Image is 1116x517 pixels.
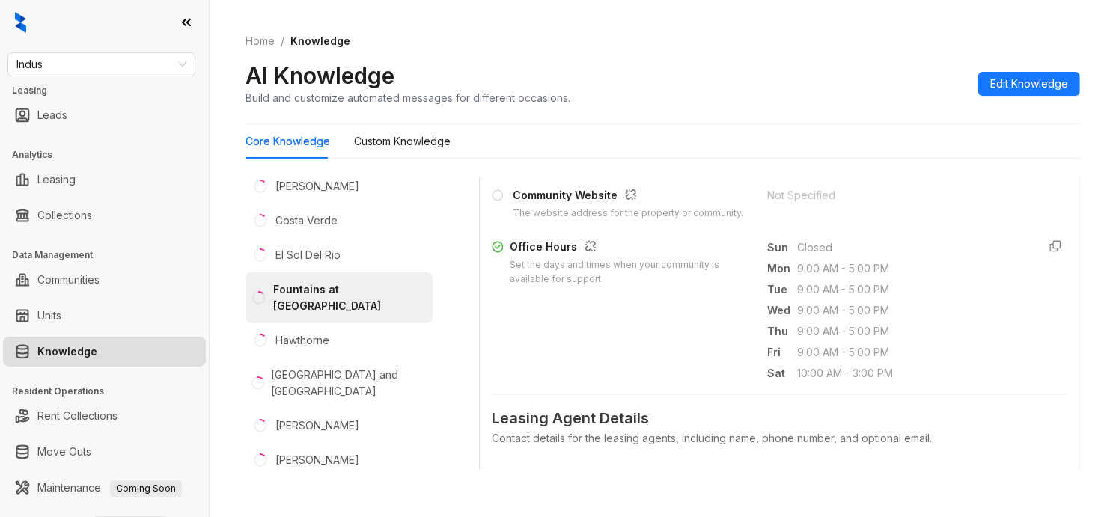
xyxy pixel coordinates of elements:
[767,302,797,319] span: Wed
[273,281,427,314] div: Fountains at [GEOGRAPHIC_DATA]
[37,165,76,195] a: Leasing
[978,72,1080,96] button: Edit Knowledge
[3,165,206,195] li: Leasing
[797,302,1025,319] span: 9:00 AM - 5:00 PM
[797,239,1025,256] span: Closed
[767,344,797,361] span: Fri
[3,100,206,130] li: Leads
[767,281,797,298] span: Tue
[767,260,797,277] span: Mon
[3,337,206,367] li: Knowledge
[3,265,206,295] li: Communities
[797,260,1025,277] span: 9:00 AM - 5:00 PM
[797,323,1025,340] span: 9:00 AM - 5:00 PM
[3,401,206,431] li: Rent Collections
[246,90,570,105] div: Build and customize automated messages for different occasions.
[12,84,209,97] h3: Leasing
[275,212,338,229] div: Costa Verde
[492,430,1067,447] div: Contact details for the leasing agents, including name, phone number, and optional email.
[492,407,1067,430] span: Leasing Agent Details
[12,385,209,398] h3: Resident Operations
[767,187,1025,204] div: Not Specified
[243,33,278,49] a: Home
[354,133,451,150] div: Custom Knowledge
[37,337,97,367] a: Knowledge
[3,301,206,331] li: Units
[3,437,206,467] li: Move Outs
[246,61,394,90] h2: AI Knowledge
[3,473,206,503] li: Maintenance
[16,53,186,76] span: Indus
[767,239,797,256] span: Sun
[110,480,182,497] span: Coming Soon
[275,178,359,195] div: [PERSON_NAME]
[246,133,330,150] div: Core Knowledge
[275,247,341,263] div: El Sol Del Rio
[767,365,797,382] span: Sat
[15,12,26,33] img: logo
[3,201,206,230] li: Collections
[290,34,350,47] span: Knowledge
[37,265,100,295] a: Communities
[510,258,749,287] div: Set the days and times when your community is available for support
[275,452,359,468] div: [PERSON_NAME]
[271,367,427,400] div: [GEOGRAPHIC_DATA] and [GEOGRAPHIC_DATA]
[797,365,1025,382] span: 10:00 AM - 3:00 PM
[37,100,67,130] a: Leads
[37,437,91,467] a: Move Outs
[37,201,92,230] a: Collections
[797,344,1025,361] span: 9:00 AM - 5:00 PM
[767,323,797,340] span: Thu
[797,281,1025,298] span: 9:00 AM - 5:00 PM
[37,301,61,331] a: Units
[281,33,284,49] li: /
[275,417,359,434] div: [PERSON_NAME]
[37,401,118,431] a: Rent Collections
[12,248,209,262] h3: Data Management
[510,239,749,258] div: Office Hours
[12,148,209,162] h3: Analytics
[990,76,1068,92] span: Edit Knowledge
[275,332,329,349] div: Hawthorne
[513,187,743,207] div: Community Website
[513,207,743,221] div: The website address for the property or community.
